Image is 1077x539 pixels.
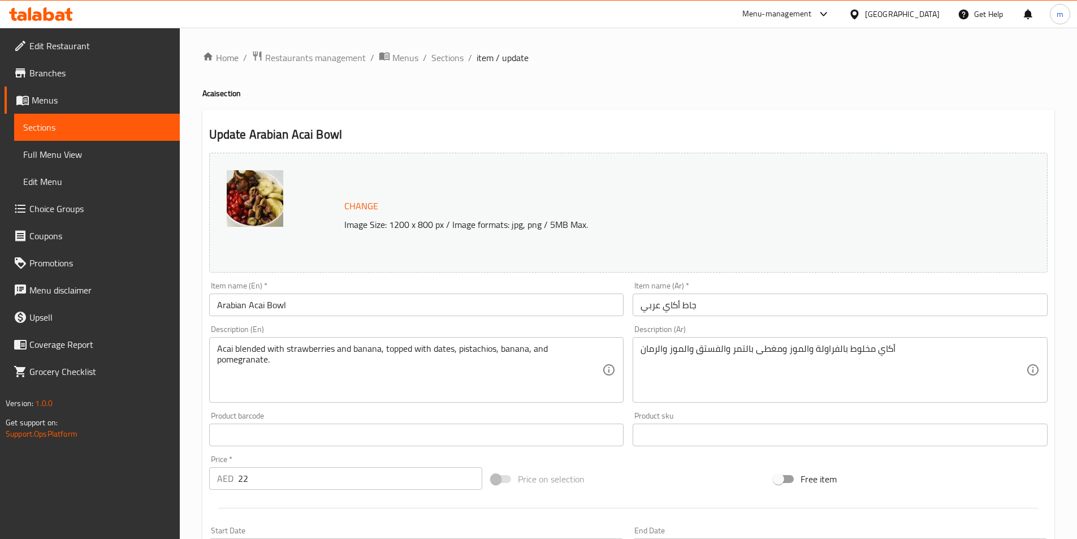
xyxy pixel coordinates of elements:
[1057,8,1063,20] span: m
[392,51,418,64] span: Menus
[265,51,366,64] span: Restaurants management
[238,467,483,490] input: Please enter price
[209,424,624,446] input: Please enter product barcode
[217,472,233,485] p: AED
[641,343,1026,397] textarea: أكاي مخلوط بالفراولة والموز ومغطى بالتمر والفستق والموز والرمان
[423,51,427,64] li: /
[252,50,366,65] a: Restaurants management
[801,472,837,486] span: Free item
[477,51,529,64] span: item / update
[29,256,171,270] span: Promotions
[633,424,1048,446] input: Please enter product sku
[209,294,624,316] input: Enter name En
[5,358,180,385] a: Grocery Checklist
[23,175,171,188] span: Edit Menu
[243,51,247,64] li: /
[227,170,283,227] img: Arabian_Acai_Bowl638925746643165726.jpg
[340,195,383,218] button: Change
[6,426,77,441] a: Support.OpsPlatform
[468,51,472,64] li: /
[202,51,239,64] a: Home
[370,51,374,64] li: /
[29,202,171,215] span: Choice Groups
[29,66,171,80] span: Branches
[14,168,180,195] a: Edit Menu
[14,114,180,141] a: Sections
[14,141,180,168] a: Full Menu View
[23,120,171,134] span: Sections
[518,472,585,486] span: Price on selection
[5,249,180,277] a: Promotions
[5,304,180,331] a: Upsell
[35,396,53,411] span: 1.0.0
[202,50,1054,65] nav: breadcrumb
[29,311,171,324] span: Upsell
[5,32,180,59] a: Edit Restaurant
[32,93,171,107] span: Menus
[6,396,33,411] span: Version:
[865,8,940,20] div: [GEOGRAPHIC_DATA]
[23,148,171,161] span: Full Menu View
[29,338,171,351] span: Coverage Report
[29,229,171,243] span: Coupons
[5,331,180,358] a: Coverage Report
[217,343,603,397] textarea: Acai blended with strawberries and banana, topped with dates, pistachios, banana, and pomegranate.
[633,294,1048,316] input: Enter name Ar
[29,283,171,297] span: Menu disclaimer
[209,126,1048,143] h2: Update Arabian Acai Bowl
[340,218,942,231] p: Image Size: 1200 x 800 px / Image formats: jpg, png / 5MB Max.
[202,88,1054,99] h4: Acai section
[5,277,180,304] a: Menu disclaimer
[5,222,180,249] a: Coupons
[379,50,418,65] a: Menus
[344,198,378,214] span: Change
[5,195,180,222] a: Choice Groups
[6,415,58,430] span: Get support on:
[29,365,171,378] span: Grocery Checklist
[5,59,180,87] a: Branches
[431,51,464,64] a: Sections
[29,39,171,53] span: Edit Restaurant
[5,87,180,114] a: Menus
[742,7,812,21] div: Menu-management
